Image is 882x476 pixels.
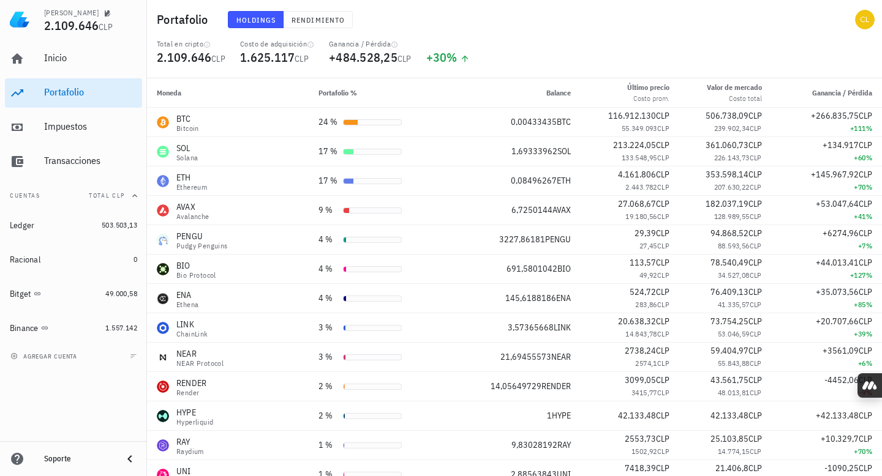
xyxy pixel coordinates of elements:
[656,374,669,385] span: CLP
[5,279,142,308] a: Bitget 49.000,58
[618,169,656,180] span: 4.161.806
[147,78,309,108] th: Moneda
[656,198,669,209] span: CLP
[859,316,872,327] span: CLP
[625,345,656,356] span: 2738,24
[557,116,571,127] span: BTC
[748,410,762,421] span: CLP
[10,255,40,265] div: Racional
[714,182,750,192] span: 207.630,22
[176,259,216,272] div: BIO
[782,269,872,281] div: +127
[500,351,551,362] span: 21,69455573
[715,463,748,474] span: 21.406,8
[866,300,872,309] span: %
[710,374,748,385] span: 43.561,75
[656,169,669,180] span: CLP
[554,322,571,333] span: LINK
[318,174,338,187] div: 17 %
[44,454,113,464] div: Soporte
[157,39,225,49] div: Total en cripto
[5,210,142,240] a: Ledger 503.503,13
[656,410,669,421] span: CLP
[866,270,872,280] span: %
[782,328,872,340] div: +39
[630,257,656,268] span: 113,57
[176,154,198,162] div: Solana
[557,263,571,274] span: BIO
[157,49,211,65] span: 2.109.646
[318,439,338,452] div: 1 %
[710,433,748,444] span: 25.103,85
[7,350,83,362] button: agregar cuenta
[866,447,872,456] span: %
[625,212,657,221] span: 19.180,56
[552,410,571,421] span: HYPE
[748,433,762,444] span: CLP
[718,359,750,368] span: 55.843,88
[816,410,859,421] span: +42.133,48
[625,433,656,444] span: 2553,73
[656,345,669,356] span: CLP
[318,351,338,363] div: 3 %
[706,198,748,209] span: 182.037,19
[5,181,142,210] button: CuentasTotal CLP
[748,316,762,327] span: CLP
[89,192,125,199] span: Total CLP
[657,359,669,368] span: CLP
[656,316,669,327] span: CLP
[5,313,142,343] a: Binance 1.557.142
[176,201,209,213] div: AVAX
[157,351,169,363] div: NEAR-icon
[635,228,656,239] span: 29,39
[618,198,656,209] span: 27.068,67
[750,359,762,368] span: CLP
[157,410,169,422] div: HYPE-icon
[157,204,169,217] div: AVAX-icon
[546,88,571,97] span: Balance
[657,329,669,338] span: CLP
[859,169,872,180] span: CLP
[318,262,338,275] div: 4 %
[824,374,859,385] span: -4452,06
[718,388,750,397] span: 48.013,81
[134,255,137,264] span: 0
[491,381,541,392] span: 14,05649729
[284,11,353,28] button: Rendimiento
[657,182,669,192] span: CLP
[10,289,31,299] div: Bitget
[656,110,669,121] span: CLP
[718,270,750,280] span: 34.527,08
[750,241,762,250] span: CLP
[750,153,762,162] span: CLP
[782,445,872,458] div: +70
[706,139,748,151] span: 361.060,73
[748,110,762,121] span: CLP
[718,329,750,338] span: 53.046,59
[318,409,338,422] div: 2 %
[176,113,199,125] div: BTC
[10,10,29,29] img: LedgiFi
[557,146,571,157] span: SOL
[657,241,669,250] span: CLP
[656,257,669,268] span: CLP
[176,242,228,250] div: Pudgy Penguins
[426,51,470,64] div: +30
[657,270,669,280] span: CLP
[631,388,657,397] span: 3415,77
[176,330,208,338] div: ChainLink
[157,381,169,393] div: RENDER-icon
[750,447,762,456] span: CLP
[710,257,748,268] span: 78.540,49
[750,329,762,338] span: CLP
[656,228,669,239] span: CLP
[748,463,762,474] span: CLP
[511,204,552,215] span: 6,7250144
[541,381,571,392] span: RENDER
[859,257,872,268] span: CLP
[718,447,750,456] span: 14.774,15
[782,181,872,193] div: +70
[176,418,213,426] div: Hyperliquid
[398,53,412,64] span: CLP
[176,142,198,154] div: SOL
